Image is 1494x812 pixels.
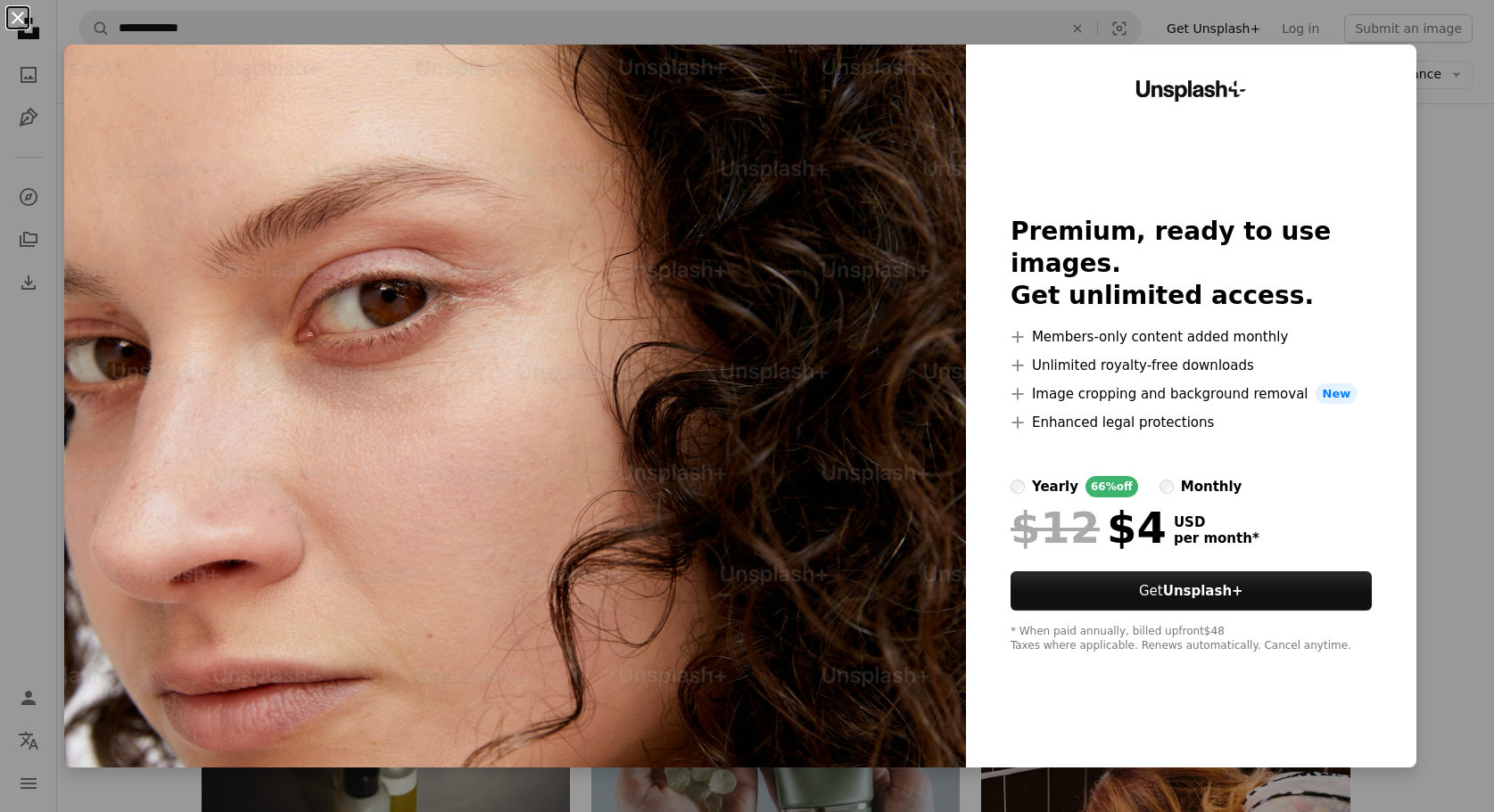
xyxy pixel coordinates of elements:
[1174,514,1259,530] span: USD
[1011,326,1372,348] li: Members-only content added monthly
[1011,355,1372,376] li: Unlimited royalty-free downloads
[1032,476,1078,497] div: yearly
[1011,571,1372,611] button: GetUnsplash+
[1011,412,1372,433] li: Enhanced legal protections
[1085,476,1138,497] div: 66% off
[1011,504,1100,551] span: $12
[1011,480,1025,494] input: yearly66%off
[1011,625,1372,653] div: * When paid annually, billed upfront $48 Taxes where applicable. Renews automatically. Cancel any...
[1011,383,1372,405] li: Image cropping and background removal
[1011,504,1167,551] div: $4
[1163,583,1243,599] strong: Unsplash+
[1160,480,1174,494] input: monthly
[1316,383,1358,405] span: New
[1011,216,1372,312] h2: Premium, ready to use images. Get unlimited access.
[1174,530,1259,546] span: per month *
[1181,476,1242,497] div: monthly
